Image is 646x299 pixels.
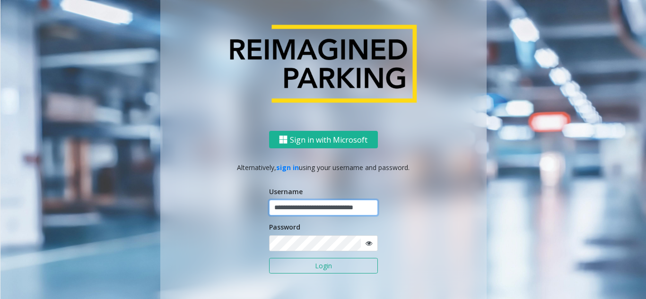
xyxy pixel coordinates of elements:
[269,187,303,196] label: Username
[269,131,378,148] button: Sign in with Microsoft
[170,162,477,172] p: Alternatively, using your username and password.
[269,222,300,232] label: Password
[269,258,378,274] button: Login
[276,163,299,172] a: sign in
